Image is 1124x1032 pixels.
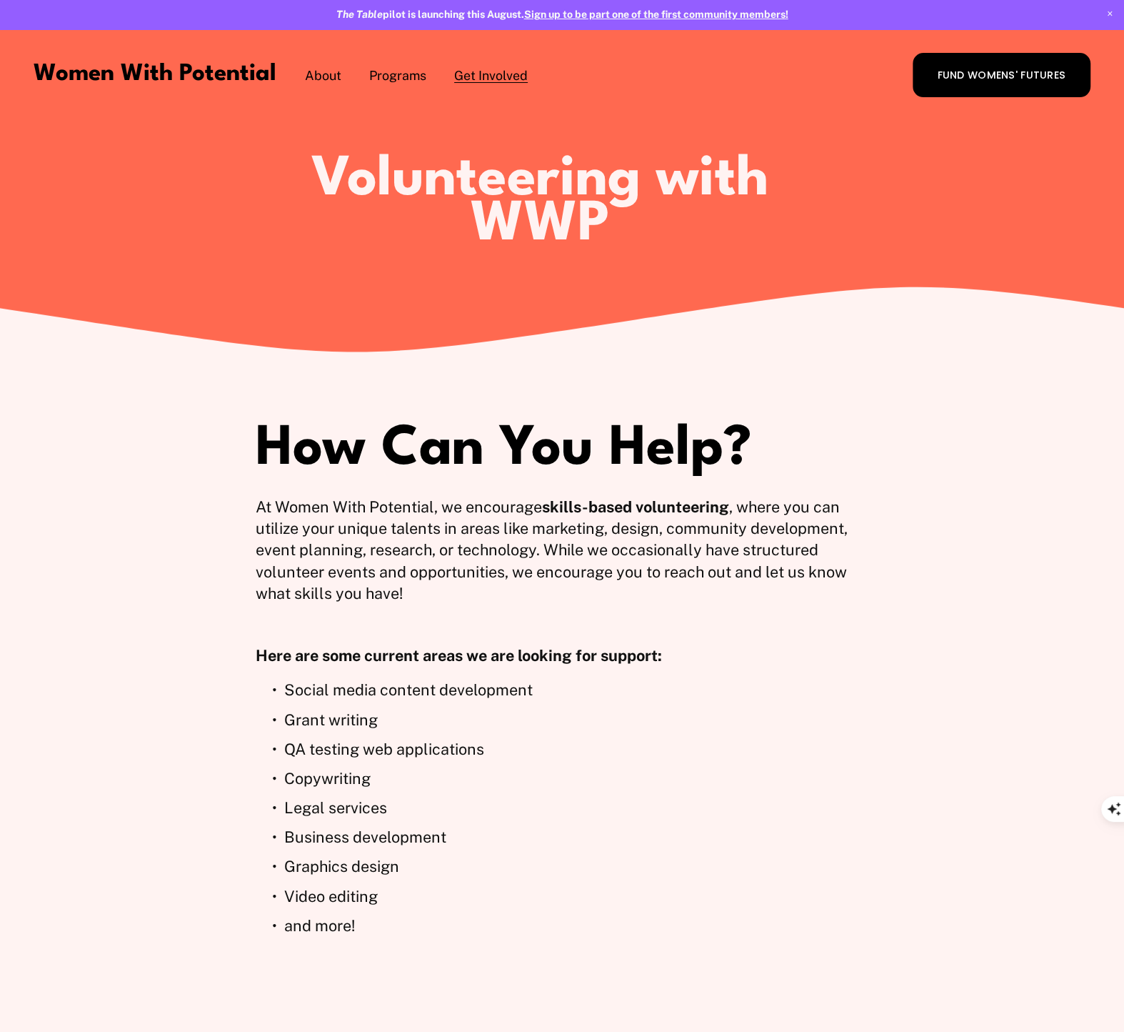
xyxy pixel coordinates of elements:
p: At Women With Potential, we encourage , where you can utilize your unique talents in areas like m... [256,496,869,605]
strong: Here are some current areas we are looking for support: [256,646,662,665]
a: FUND WOMENS' FUTURES [913,53,1090,98]
a: Sign up to be part one of the first community members! [524,9,788,20]
a: folder dropdown [305,65,341,86]
p: Grant writing [284,709,869,730]
p: Copywriting [284,768,869,789]
em: The Table [336,9,383,20]
p: QA testing web applications [284,738,869,760]
p: Graphics design [284,855,869,877]
p: and more! [284,915,869,936]
span: Volunteering with WWP [311,154,784,253]
h1: How Can You Help? [256,427,869,473]
strong: skills-based volunteering [542,497,729,516]
p: Legal services [284,797,869,818]
p: Social media content development [284,679,869,700]
p: Video editing [284,885,869,907]
span: Programs [369,66,426,84]
span: About [305,66,341,84]
a: folder dropdown [454,65,528,86]
span: Get Involved [454,66,528,84]
p: Business development [284,826,869,848]
strong: pilot is launching this August. [336,9,524,20]
a: folder dropdown [369,65,426,86]
a: Women With Potential [34,63,276,86]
